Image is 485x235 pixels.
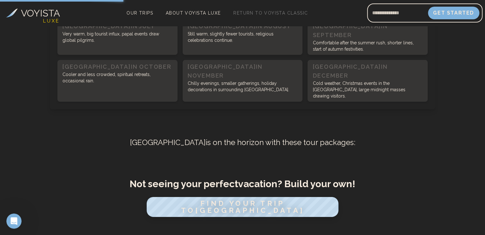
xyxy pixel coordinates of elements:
[188,22,298,31] h3: [GEOGRAPHIC_DATA] in August
[124,9,156,17] a: Our Trips
[313,22,423,40] h3: [GEOGRAPHIC_DATA] in September
[50,178,435,190] h2: Not seeing your perfect vacation ? Build your own!
[367,5,428,21] input: Email address
[313,62,423,80] h3: [GEOGRAPHIC_DATA] in December
[147,197,339,217] button: FIND YOUR TRIP TO[GEOGRAPHIC_DATA]
[313,80,423,99] p: Cold weather, Christmas events in the [GEOGRAPHIC_DATA], large midnight masses drawing visitors.
[62,22,172,31] h3: [GEOGRAPHIC_DATA] in July
[126,10,153,16] span: Our Trips
[188,31,298,43] p: Still warm, slightly fewer tourists, religious celebrations continue.
[62,62,172,71] h3: [GEOGRAPHIC_DATA] in October
[21,6,60,20] h3: VOYISTA
[188,80,298,93] p: Chilly evenings, smaller gatherings, holiday decorations in surrounding [GEOGRAPHIC_DATA].
[181,199,304,214] span: FIND YOUR TRIP TO [GEOGRAPHIC_DATA]
[163,9,223,17] a: About Voyista Luxe
[6,9,18,17] img: Voyista Logo
[6,6,60,20] a: VOYISTA
[231,9,310,17] a: Return to Voyista Classic
[62,31,172,43] p: Very warm, big tourist influx, papal events draw global pilgrims.
[313,40,423,52] p: Comfortable after the summer rush, shorter lines, start of autumn festivities.
[62,71,172,84] p: Cooler and less crowded, spiritual retreats, occasional rain.
[151,208,334,214] a: FIND YOUR TRIP TO[GEOGRAPHIC_DATA]
[188,62,298,80] h3: [GEOGRAPHIC_DATA] in November
[428,7,479,19] button: Get Started
[166,10,221,16] span: About Voyista Luxe
[6,213,22,229] iframe: Intercom live chat
[233,10,308,16] span: Return to Voyista Classic
[43,17,59,25] h4: L U X E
